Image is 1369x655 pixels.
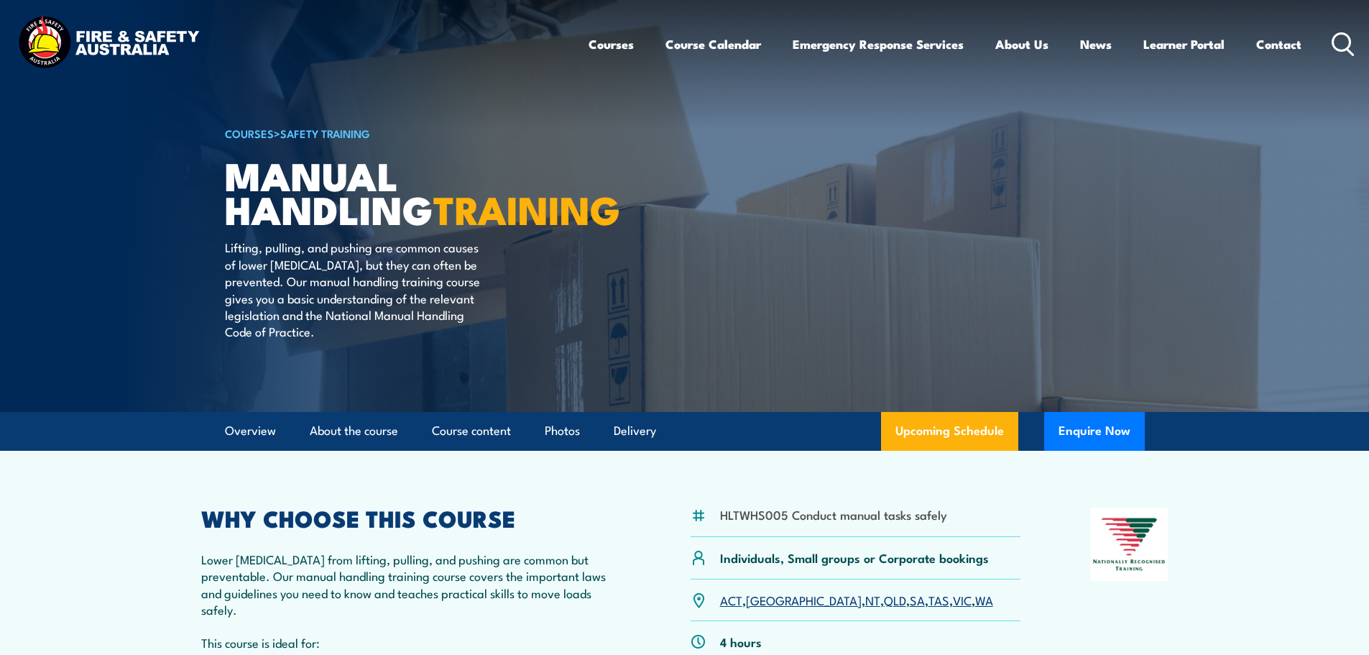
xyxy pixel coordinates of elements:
[1080,25,1112,63] a: News
[975,591,993,608] a: WA
[280,125,370,141] a: Safety Training
[201,508,621,528] h2: WHY CHOOSE THIS COURSE
[1143,25,1225,63] a: Learner Portal
[720,591,742,608] a: ACT
[225,412,276,450] a: Overview
[433,178,620,238] strong: TRAINING
[614,412,656,450] a: Delivery
[1256,25,1301,63] a: Contact
[720,592,993,608] p: , , , , , , ,
[865,591,880,608] a: NT
[720,633,762,650] p: 4 hours
[201,551,621,618] p: Lower [MEDICAL_DATA] from lifting, pulling, and pushing are common but preventable. Our manual ha...
[928,591,949,608] a: TAS
[995,25,1048,63] a: About Us
[310,412,398,450] a: About the course
[793,25,964,63] a: Emergency Response Services
[881,412,1018,451] a: Upcoming Schedule
[225,124,580,142] h6: >
[589,25,634,63] a: Courses
[545,412,580,450] a: Photos
[884,591,906,608] a: QLD
[665,25,761,63] a: Course Calendar
[720,506,947,523] li: HLTWHS005 Conduct manual tasks safely
[1044,412,1145,451] button: Enquire Now
[746,591,862,608] a: [GEOGRAPHIC_DATA]
[432,412,511,450] a: Course content
[201,634,621,651] p: This course is ideal for:
[225,158,580,225] h1: Manual Handling
[953,591,972,608] a: VIC
[225,239,487,339] p: Lifting, pulling, and pushing are common causes of lower [MEDICAL_DATA], but they can often be pr...
[1091,508,1169,581] img: Nationally Recognised Training logo.
[225,125,274,141] a: COURSES
[720,549,989,566] p: Individuals, Small groups or Corporate bookings
[910,591,925,608] a: SA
